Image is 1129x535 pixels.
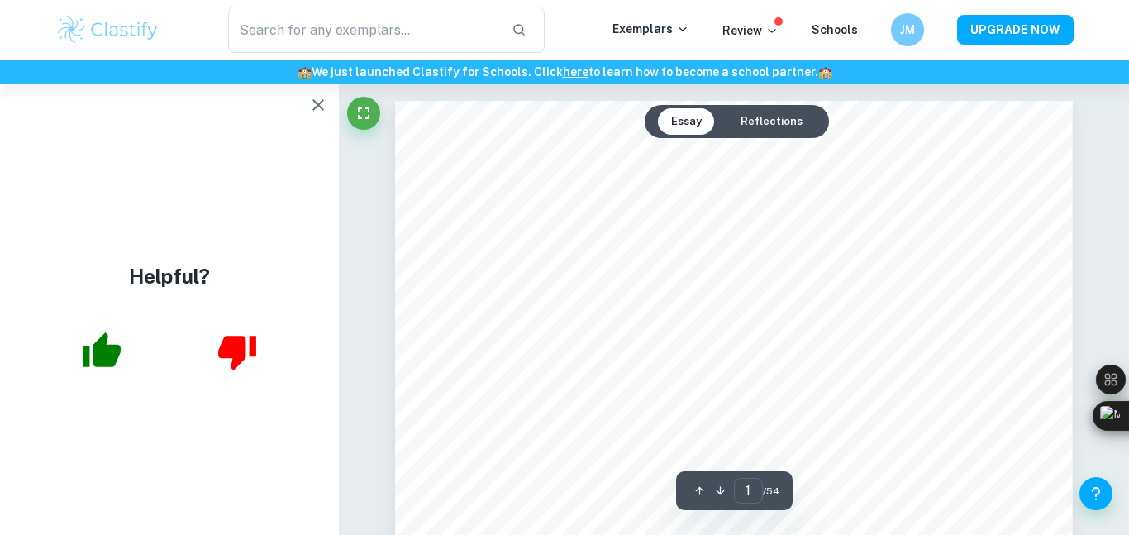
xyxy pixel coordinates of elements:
span: / 54 [763,484,779,499]
button: Reflections [727,108,816,135]
button: Help and Feedback [1079,477,1112,510]
a: Schools [812,23,858,36]
button: Essay [658,108,715,135]
span: 🏫 [298,65,312,79]
h4: Helpful? [129,261,210,291]
button: Fullscreen [347,97,380,130]
span: 🏫 [818,65,832,79]
p: Review [722,21,779,40]
a: here [563,65,588,79]
button: UPGRADE NOW [957,15,1074,45]
h6: We just launched Clastify for Schools. Click to learn how to become a school partner. [3,63,1126,81]
p: Exemplars [612,20,689,38]
input: Search for any exemplars... [228,7,498,53]
img: Clastify logo [55,13,160,46]
button: JM [891,13,924,46]
h6: JM [898,21,917,39]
